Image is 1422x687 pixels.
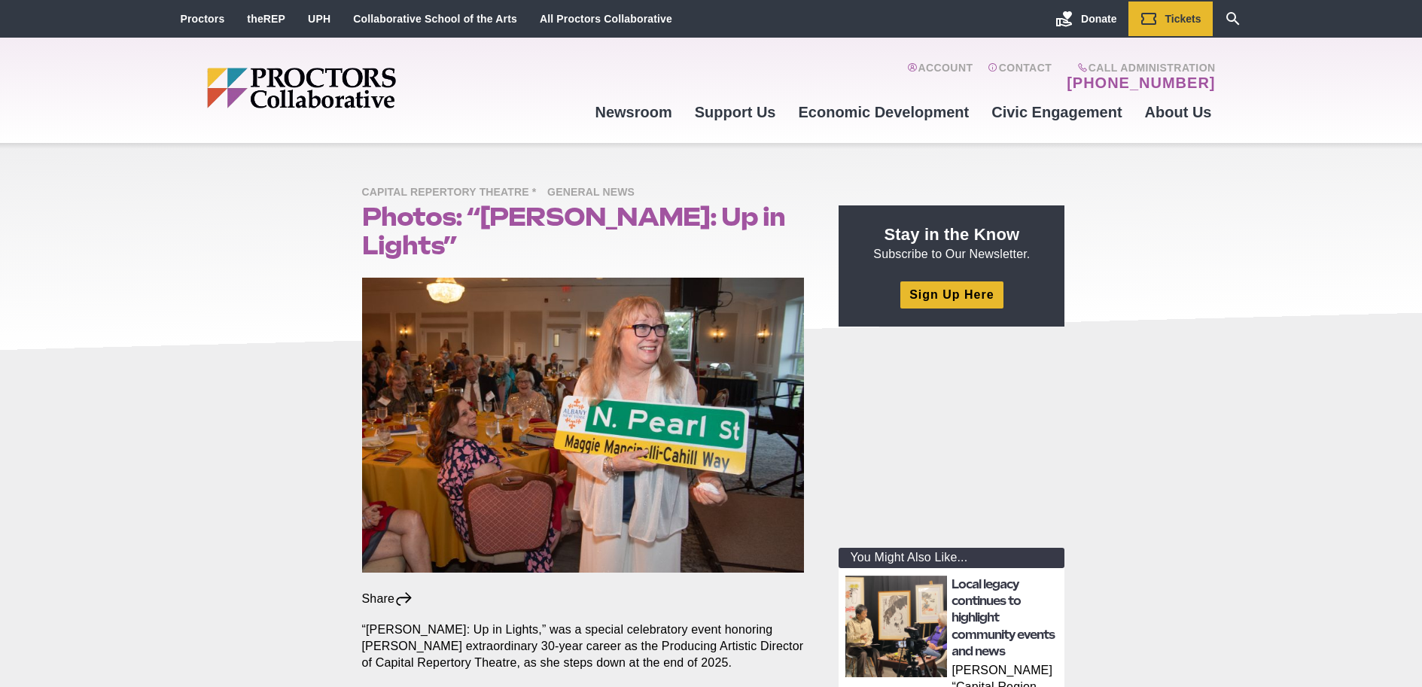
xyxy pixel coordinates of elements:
[684,92,787,132] a: Support Us
[1213,2,1253,36] a: Search
[900,281,1003,308] a: Sign Up Here
[547,185,642,198] a: General News
[247,13,285,25] a: theREP
[857,223,1046,263] p: Subscribe to Our Newsletter.
[353,13,517,25] a: Collaborative School of the Arts
[362,184,544,202] span: Capital Repertory Theatre *
[583,92,683,132] a: Newsroom
[207,68,512,108] img: Proctors logo
[787,92,981,132] a: Economic Development
[362,185,544,198] a: Capital Repertory Theatre *
[362,591,414,607] div: Share
[181,13,225,25] a: Proctors
[362,202,805,260] h1: Photos: “[PERSON_NAME]: Up in Lights”
[907,62,973,92] a: Account
[547,184,642,202] span: General News
[839,548,1064,568] div: You Might Also Like...
[540,13,672,25] a: All Proctors Collaborative
[1081,13,1116,25] span: Donate
[1165,13,1201,25] span: Tickets
[885,225,1020,244] strong: Stay in the Know
[308,13,330,25] a: UPH
[1128,2,1213,36] a: Tickets
[952,577,1055,659] a: Local legacy continues to highlight community events and news
[1067,74,1215,92] a: [PHONE_NUMBER]
[1062,62,1215,74] span: Call Administration
[1134,92,1223,132] a: About Us
[839,345,1064,533] iframe: Advertisement
[988,62,1052,92] a: Contact
[362,622,805,671] p: “[PERSON_NAME]: Up in Lights,” was a special celebratory event honoring [PERSON_NAME] extraordina...
[1044,2,1128,36] a: Donate
[980,92,1133,132] a: Civic Engagement
[845,576,947,677] img: thumbnail: Local legacy continues to highlight community events and news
